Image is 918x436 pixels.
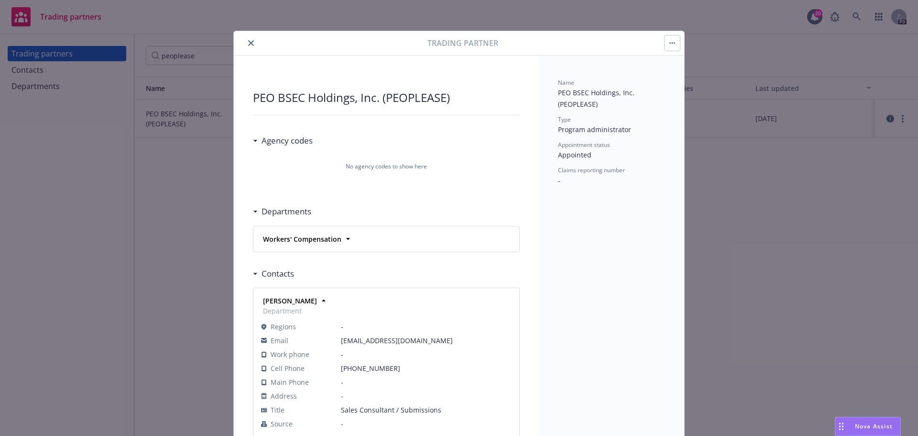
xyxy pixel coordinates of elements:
span: Title [271,405,284,415]
div: Contacts [253,268,294,280]
strong: [PERSON_NAME] [263,296,317,305]
span: Claims reporting number [558,166,625,174]
span: Nova Assist [855,422,893,430]
span: - [558,176,560,185]
span: Main Phone [271,377,309,387]
h3: Departments [262,205,311,218]
span: PEO BSEC Holdings, Inc. (PEOPLEASE) [558,88,636,109]
span: No agency codes to show here [346,162,427,171]
span: - [341,391,512,401]
span: Email [271,335,288,346]
span: - [341,419,512,429]
span: Type [558,115,571,123]
span: Work phone [271,349,309,359]
span: - [341,377,512,387]
span: Sales Consultant / Submissions [341,405,512,415]
span: Trading partner [427,37,498,49]
span: Program administrator [558,125,631,134]
h3: Contacts [262,268,294,280]
span: Appointed [558,150,591,159]
span: Source [271,419,293,429]
span: Address [271,391,297,401]
span: Appointment status [558,141,610,149]
span: - [341,322,512,332]
h3: Agency codes [262,134,313,147]
span: Name [558,78,574,87]
span: Department [263,306,317,316]
div: Agency codes [253,134,313,147]
strong: Workers' Compensation [263,235,341,244]
button: Nova Assist [835,417,901,436]
span: Regions [271,322,296,332]
span: [EMAIL_ADDRESS][DOMAIN_NAME] [341,335,512,346]
span: - [341,349,512,359]
span: Cell Phone [271,363,305,373]
span: [PHONE_NUMBER] [341,363,512,373]
div: Departments [253,205,311,218]
div: PEO BSEC Holdings, Inc. (PEOPLEASE) [253,90,520,105]
button: close [245,37,257,49]
div: Drag to move [835,417,847,436]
